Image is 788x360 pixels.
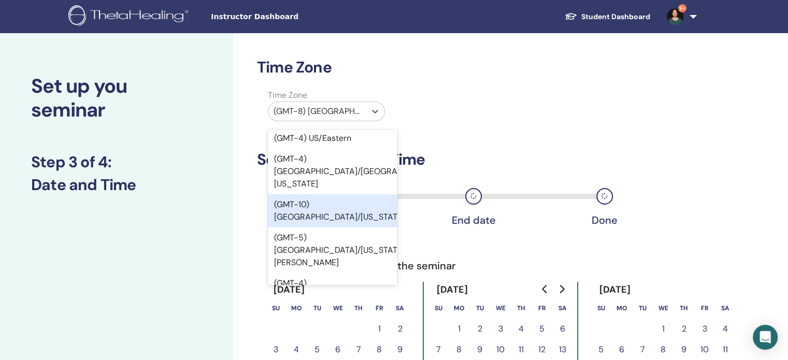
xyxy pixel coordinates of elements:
button: 4 [715,319,736,339]
button: 8 [653,339,674,360]
th: Thursday [348,298,369,319]
button: 11 [715,339,736,360]
h3: Step 3 of 4 : [31,153,202,171]
button: 3 [265,339,286,360]
button: Go to next month [553,279,570,299]
div: (GMT-4) [GEOGRAPHIC_DATA]/[US_STATE] [268,273,397,306]
img: default.jpg [667,8,683,25]
th: Tuesday [307,298,327,319]
button: 3 [490,319,511,339]
label: Time Zone [262,89,391,102]
th: Saturday [715,298,736,319]
button: 2 [390,319,410,339]
button: 10 [490,339,511,360]
div: (GMT-4) US/Eastern [268,128,397,149]
button: 10 [694,339,715,360]
div: (GMT-10) [GEOGRAPHIC_DATA]/[US_STATE] [268,194,397,227]
button: 8 [449,339,469,360]
button: 2 [674,319,694,339]
div: (GMT-5) [GEOGRAPHIC_DATA]/[US_STATE]-[PERSON_NAME] [268,227,397,273]
button: 5 [591,339,611,360]
button: 1 [449,319,469,339]
th: Sunday [428,298,449,319]
button: 7 [348,339,369,360]
th: Friday [532,298,552,319]
th: Wednesday [490,298,511,319]
div: Open Intercom Messenger [753,325,778,350]
button: Go to previous month [537,279,553,299]
button: 9 [390,339,410,360]
th: Monday [611,298,632,319]
button: 2 [469,319,490,339]
button: 6 [327,339,348,360]
button: 5 [532,319,552,339]
button: 8 [369,339,390,360]
a: Student Dashboard [556,7,658,26]
button: 5 [307,339,327,360]
th: Wednesday [653,298,674,319]
button: 1 [369,319,390,339]
button: 7 [428,339,449,360]
button: 12 [532,339,552,360]
div: [DATE] [428,282,476,298]
img: graduation-cap-white.svg [565,12,577,21]
div: [DATE] [265,282,313,298]
th: Saturday [390,298,410,319]
th: Tuesday [469,298,490,319]
h3: Seminar Date and Time [257,150,667,169]
th: Monday [286,298,307,319]
div: Done [579,214,631,226]
div: [DATE] [591,282,639,298]
h2: Set up you seminar [31,75,202,122]
button: 11 [511,339,532,360]
img: logo.png [68,5,192,28]
button: 9 [674,339,694,360]
th: Saturday [552,298,573,319]
th: Thursday [511,298,532,319]
button: 6 [552,319,573,339]
button: 6 [611,339,632,360]
th: Thursday [674,298,694,319]
th: Wednesday [327,298,348,319]
span: 9+ [678,4,686,12]
button: 4 [286,339,307,360]
th: Friday [369,298,390,319]
button: 13 [552,339,573,360]
button: 4 [511,319,532,339]
div: (GMT-4) [GEOGRAPHIC_DATA]/[GEOGRAPHIC_DATA]-[US_STATE] [268,149,397,194]
h3: Time Zone [257,58,667,77]
th: Sunday [591,298,611,319]
button: 9 [469,339,490,360]
button: 7 [632,339,653,360]
th: Monday [449,298,469,319]
th: Friday [694,298,715,319]
th: Tuesday [632,298,653,319]
button: 3 [694,319,715,339]
button: 1 [653,319,674,339]
div: End date [448,214,499,226]
th: Sunday [265,298,286,319]
h3: Date and Time [31,176,202,194]
span: Instructor Dashboard [211,11,366,22]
